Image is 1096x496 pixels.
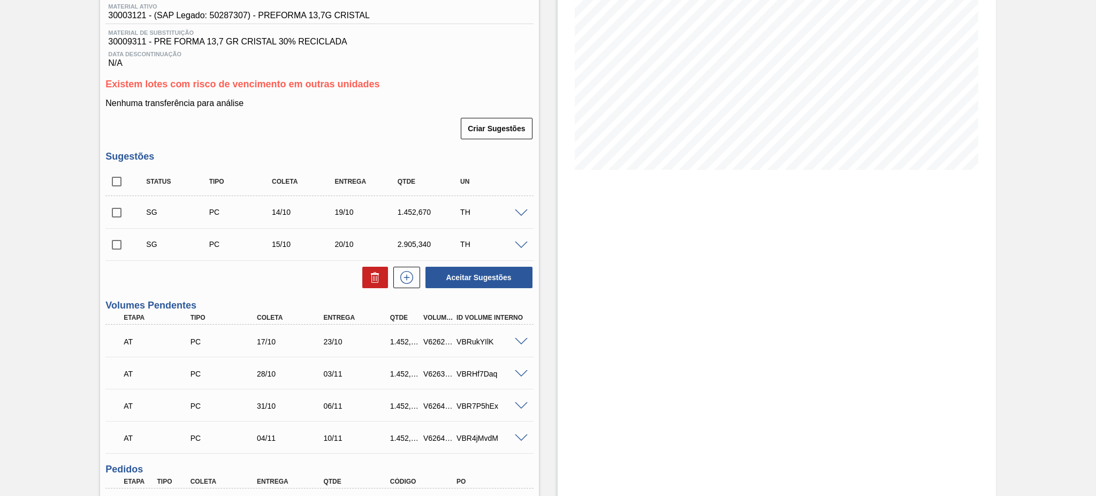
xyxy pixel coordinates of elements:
span: Data Descontinuação [108,51,530,57]
div: Pedido de Compra [207,240,277,249]
div: Tipo [154,478,189,485]
div: Aguardando Informações de Transporte [121,362,196,386]
div: Tipo [207,178,277,185]
p: Nenhuma transferência para análise [105,99,533,108]
div: Pedido de Compra [188,370,263,378]
div: V626438 [421,434,455,442]
span: Material de Substituição [108,29,530,36]
p: AT [124,370,193,378]
button: Criar Sugestões [461,118,532,139]
div: 1.452,672 [387,337,422,346]
div: V626437 [421,402,455,410]
div: 15/10/2025 [269,240,340,249]
div: TH [458,208,528,216]
div: VBRukYIlK [454,337,529,346]
p: AT [124,402,193,410]
div: Sugestão Criada [143,240,214,249]
div: 31/10/2025 [254,402,329,410]
div: 20/10/2025 [332,240,402,249]
div: 2.905,340 [395,240,466,249]
div: VBRHf7Daq [454,370,529,378]
div: Aceitar Sugestões [420,266,534,289]
h3: Pedidos [105,464,533,475]
div: 28/10/2025 [254,370,329,378]
div: 1.452,672 [387,370,422,378]
button: Aceitar Sugestões [425,267,532,288]
div: PO [454,478,529,485]
div: Pedido de Compra [188,337,263,346]
div: Coleta [269,178,340,185]
div: 1.452,672 [387,402,422,410]
div: VBR7P5hEx [454,402,529,410]
div: TH [458,240,528,249]
div: Etapa [121,314,196,321]
div: Coleta [188,478,263,485]
div: Etapa [121,478,156,485]
div: Coleta [254,314,329,321]
div: Aguardando Informações de Transporte [121,394,196,418]
div: 03/11/2025 [321,370,395,378]
div: UN [458,178,528,185]
div: Status [143,178,214,185]
div: Entrega [332,178,402,185]
div: V626287 [421,337,455,346]
div: Excluir Sugestões [357,267,388,288]
div: 10/11/2025 [321,434,395,442]
h3: Volumes Pendentes [105,300,533,311]
div: Pedido de Compra [207,208,277,216]
h3: Sugestões [105,151,533,162]
span: Material ativo [108,3,370,10]
div: VBR4jMvdM [454,434,529,442]
div: Nova sugestão [388,267,420,288]
p: AT [124,434,193,442]
div: Criar Sugestões [462,117,533,140]
div: N/A [105,47,533,68]
div: Qtde [321,478,395,485]
span: 30009311 - PRE FORMA 13,7 GR CRISTAL 30% RECICLADA [108,37,530,47]
div: Tipo [188,314,263,321]
div: 19/10/2025 [332,208,402,216]
div: Aguardando Informações de Transporte [121,330,196,354]
div: 14/10/2025 [269,208,340,216]
div: 06/11/2025 [321,402,395,410]
div: Id Volume Interno [454,314,529,321]
div: Código [387,478,462,485]
div: 23/10/2025 [321,337,395,346]
div: Sugestão Criada [143,208,214,216]
div: Volume Portal [421,314,455,321]
div: Pedido de Compra [188,402,263,410]
div: Entrega [321,314,395,321]
span: 30003121 - (SAP Legado: 50287307) - PREFORMA 13,7G CRISTAL [108,11,370,20]
div: 1.452,672 [387,434,422,442]
div: Pedido de Compra [188,434,263,442]
div: 17/10/2025 [254,337,329,346]
div: Qtde [395,178,466,185]
div: 04/11/2025 [254,434,329,442]
div: Entrega [254,478,329,485]
div: V626386 [421,370,455,378]
div: 1.452,670 [395,208,466,216]
div: Qtde [387,314,422,321]
span: Existem lotes com risco de vencimento em outras unidades [105,79,379,89]
p: AT [124,337,193,346]
div: Aguardando Informações de Transporte [121,426,196,450]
